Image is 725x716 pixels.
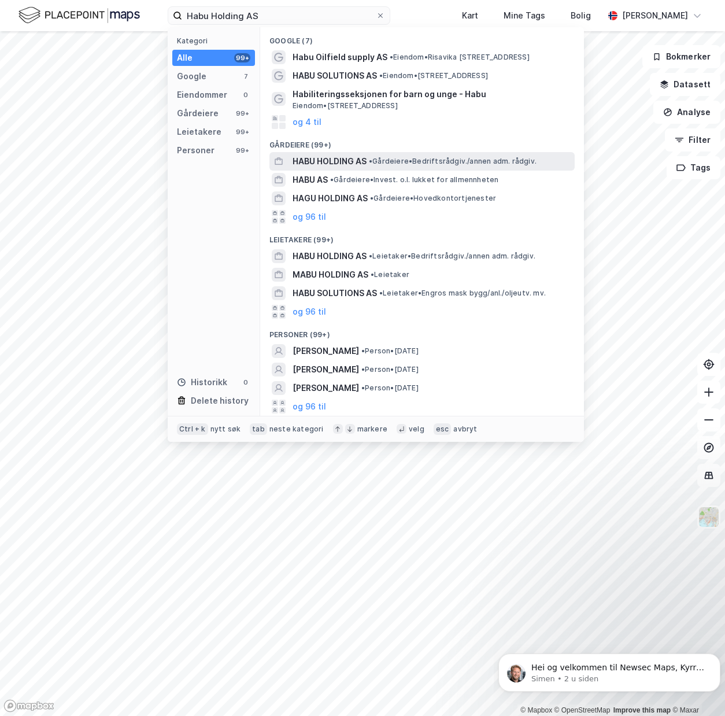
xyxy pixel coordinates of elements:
[241,378,250,387] div: 0
[361,365,365,374] span: •
[453,425,477,434] div: avbryt
[293,101,398,110] span: Eiendom • [STREET_ADDRESS]
[370,194,496,203] span: Gårdeiere • Hovedkontortjenester
[520,706,552,714] a: Mapbox
[260,226,584,247] div: Leietakere (99+)
[571,9,591,23] div: Bolig
[361,346,365,355] span: •
[622,9,688,23] div: [PERSON_NAME]
[182,7,376,24] input: Søk på adresse, matrikkel, gårdeiere, leietakere eller personer
[191,394,249,408] div: Delete history
[698,506,720,528] img: Z
[370,194,373,202] span: •
[241,72,250,81] div: 7
[293,69,377,83] span: HABU SOLUTIONS AS
[369,157,537,166] span: Gårdeiere • Bedriftsrådgiv./annen adm. rådgiv.
[369,157,372,165] span: •
[269,425,324,434] div: neste kategori
[293,305,326,319] button: og 96 til
[234,53,250,62] div: 99+
[293,363,359,377] span: [PERSON_NAME]
[250,423,267,435] div: tab
[293,191,368,205] span: HAGU HOLDING AS
[234,127,250,136] div: 99+
[177,106,219,120] div: Gårdeiere
[379,71,488,80] span: Eiendom • [STREET_ADDRESS]
[554,706,611,714] a: OpenStreetMap
[653,101,720,124] button: Analyse
[379,71,383,80] span: •
[330,175,334,184] span: •
[667,156,720,179] button: Tags
[462,9,478,23] div: Kart
[19,5,140,25] img: logo.f888ab2527a4732fd821a326f86c7f29.svg
[241,90,250,99] div: 0
[409,425,424,434] div: velg
[379,289,546,298] span: Leietaker • Engros mask bygg/anl./oljeutv. mv.
[665,128,720,152] button: Filter
[390,53,530,62] span: Eiendom • Risavika [STREET_ADDRESS]
[494,629,725,710] iframe: Intercom notifications melding
[504,9,545,23] div: Mine Tags
[3,699,54,713] a: Mapbox homepage
[177,143,214,157] div: Personer
[642,45,720,68] button: Bokmerker
[293,115,321,129] button: og 4 til
[330,175,498,184] span: Gårdeiere • Invest. o.l. lukket for allmennheten
[361,346,419,356] span: Person • [DATE]
[361,383,419,393] span: Person • [DATE]
[361,383,365,392] span: •
[260,321,584,342] div: Personer (99+)
[293,381,359,395] span: [PERSON_NAME]
[234,146,250,155] div: 99+
[371,270,409,279] span: Leietaker
[177,36,255,45] div: Kategori
[293,249,367,263] span: HABU HOLDING AS
[361,365,419,374] span: Person • [DATE]
[177,423,208,435] div: Ctrl + k
[293,344,359,358] span: [PERSON_NAME]
[293,286,377,300] span: HABU SOLUTIONS AS
[293,50,387,64] span: Habu Oilfield supply AS
[177,375,227,389] div: Historikk
[369,252,535,261] span: Leietaker • Bedriftsrådgiv./annen adm. rådgiv.
[177,125,221,139] div: Leietakere
[293,154,367,168] span: HABU HOLDING AS
[293,173,328,187] span: HABU AS
[369,252,372,260] span: •
[293,87,570,101] span: Habiliteringsseksjonen for barn og unge - Habu
[379,289,383,297] span: •
[390,53,393,61] span: •
[434,423,452,435] div: esc
[650,73,720,96] button: Datasett
[293,400,326,414] button: og 96 til
[357,425,387,434] div: markere
[293,210,326,224] button: og 96 til
[371,270,374,279] span: •
[260,131,584,152] div: Gårdeiere (99+)
[177,51,193,65] div: Alle
[210,425,241,434] div: nytt søk
[293,268,368,282] span: MABU HOLDING AS
[177,88,227,102] div: Eiendommer
[260,27,584,48] div: Google (7)
[177,69,206,83] div: Google
[613,706,671,714] a: Improve this map
[234,109,250,118] div: 99+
